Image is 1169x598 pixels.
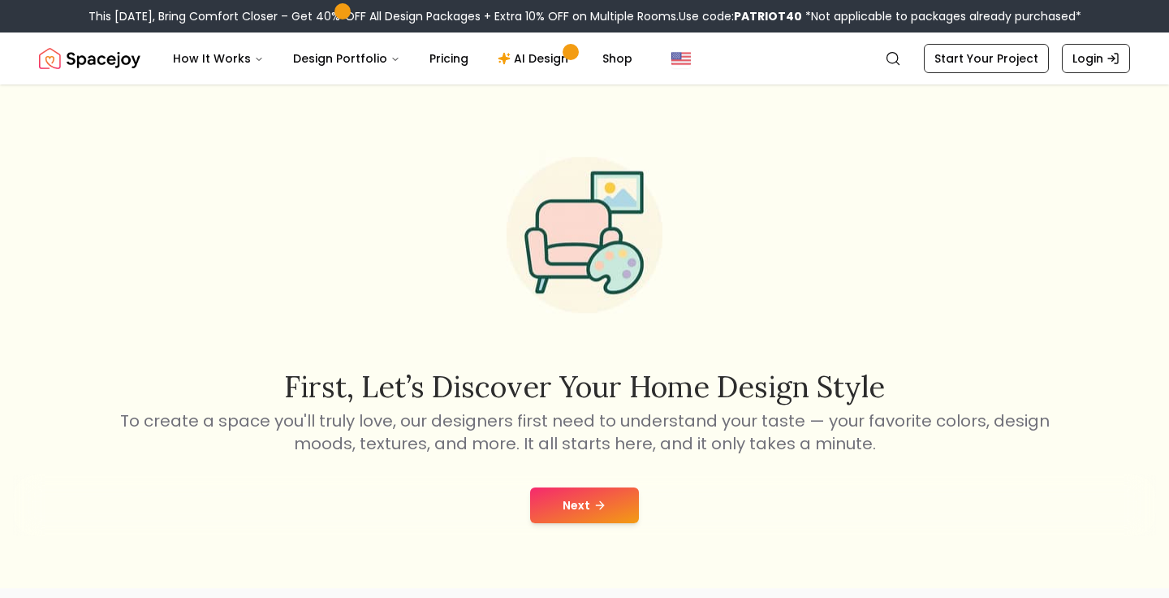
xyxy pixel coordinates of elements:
a: AI Design [485,42,586,75]
a: Start Your Project [924,44,1049,73]
img: United States [671,49,691,68]
nav: Global [39,32,1130,84]
b: PATRIOT40 [734,8,802,24]
nav: Main [160,42,645,75]
span: Use code: [679,8,802,24]
h2: First, let’s discover your home design style [117,370,1052,403]
a: Shop [589,42,645,75]
img: Start Style Quiz Illustration [481,131,688,339]
div: This [DATE], Bring Comfort Closer – Get 40% OFF All Design Packages + Extra 10% OFF on Multiple R... [88,8,1081,24]
a: Login [1062,44,1130,73]
img: Spacejoy Logo [39,42,140,75]
a: Spacejoy [39,42,140,75]
a: Pricing [416,42,481,75]
p: To create a space you'll truly love, our designers first need to understand your taste — your fav... [117,409,1052,455]
span: *Not applicable to packages already purchased* [802,8,1081,24]
button: Design Portfolio [280,42,413,75]
button: Next [530,487,639,523]
button: How It Works [160,42,277,75]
